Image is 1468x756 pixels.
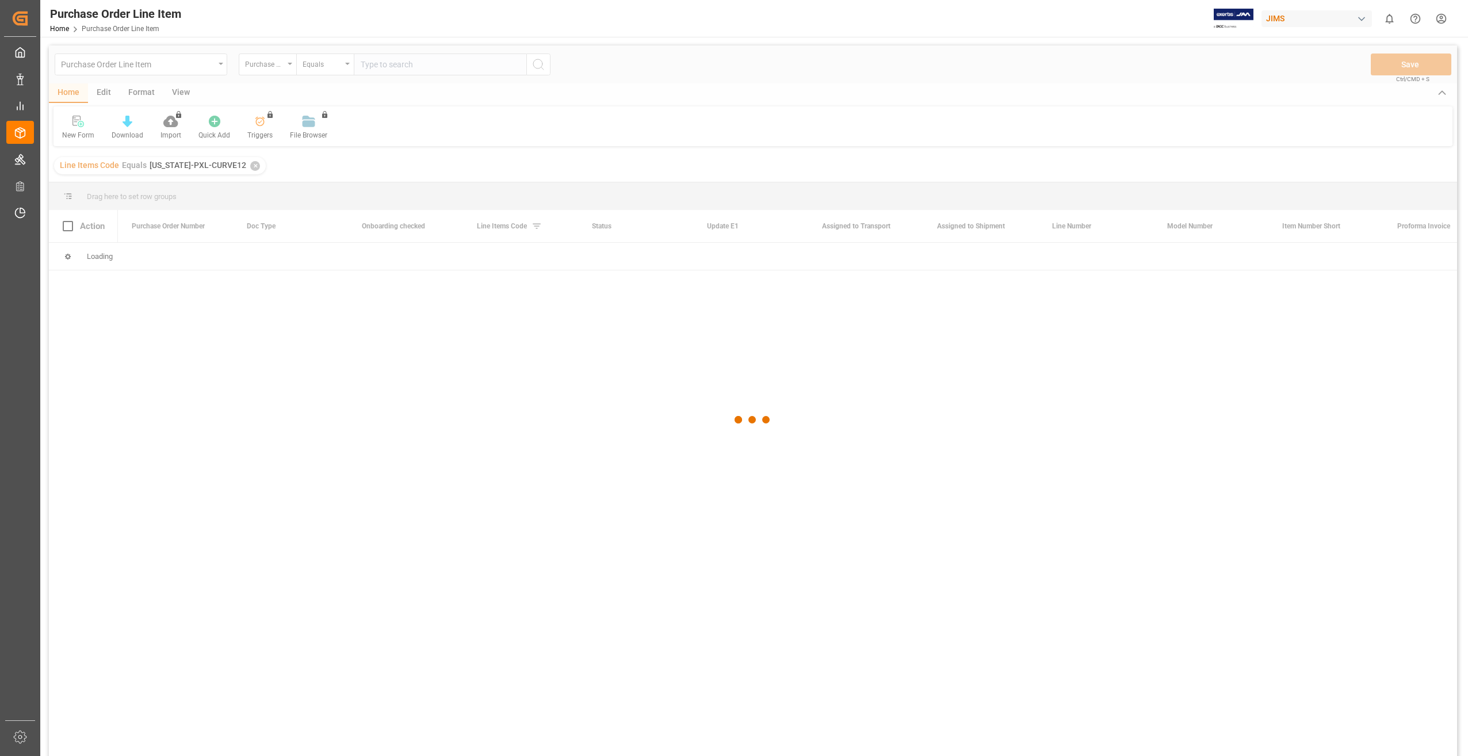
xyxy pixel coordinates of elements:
[1261,10,1372,27] div: JIMS
[1402,6,1428,32] button: Help Center
[1214,9,1253,29] img: Exertis%20JAM%20-%20Email%20Logo.jpg_1722504956.jpg
[50,5,181,22] div: Purchase Order Line Item
[1261,7,1377,29] button: JIMS
[50,25,69,33] a: Home
[1377,6,1402,32] button: show 0 new notifications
